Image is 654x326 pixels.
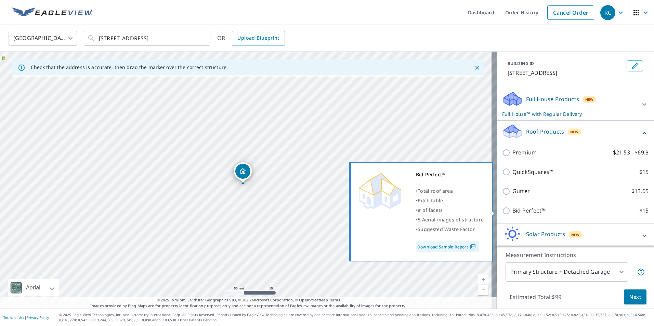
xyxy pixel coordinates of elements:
[234,162,252,184] div: Dropped pin, building 1, Residential property, 4731 16th Ave SE Naples, FL 34117
[585,97,594,102] span: New
[418,226,475,232] span: Suggested Waste Factor
[502,226,649,246] div: Solar ProductsNew
[232,31,285,46] a: Upload Blueprint
[502,110,636,118] p: Full House™ with Regular Delivery
[31,64,228,70] p: Check that the address is accurate, then drag the marker over the correct structure.
[504,289,567,304] p: Estimated Total: $99
[418,207,443,213] span: # of facets
[613,148,649,157] p: $21.53 - $69.3
[468,244,478,250] img: Pdf Icon
[600,5,615,20] div: RC
[416,205,484,215] div: •
[416,241,479,252] a: Download Sample Report
[631,187,649,195] p: $13.65
[506,262,628,282] div: Primary Structure + Detached Garage
[237,34,279,42] span: Upload Blueprint
[478,274,488,285] a: Current Level 19, Zoom In
[627,60,643,71] button: Edit building 1
[506,251,645,259] p: Measurement Instructions
[526,127,564,136] p: Roof Products
[416,196,484,205] div: •
[3,315,49,320] p: |
[418,197,443,204] span: Pitch table
[526,230,565,238] p: Solar Products
[157,297,340,303] span: © 2025 TomTom, Earthstar Geographics SIO, © 2025 Microsoft Corporation, ©
[416,215,484,225] div: •
[27,315,49,320] a: Privacy Policy
[637,268,645,276] span: Your report will include the primary structure and a detached garage if one exists.
[416,170,484,179] div: Bid Perfect™
[59,312,651,323] p: © 2025 Eagle View Technologies, Inc. and Pictometry International Corp. All Rights Reserved. Repo...
[512,206,546,215] p: Bid Perfect™
[8,279,59,296] div: Aerial
[624,289,646,305] button: Next
[512,148,537,157] p: Premium
[502,91,649,118] div: Full House ProductsNewFull House™ with Regular Delivery
[508,60,534,66] p: BUILDING ID
[473,63,482,72] button: Close
[547,5,594,20] a: Cancel Order
[502,123,649,143] div: Roof ProductsNew
[217,31,285,46] div: OR
[508,69,624,77] p: [STREET_ADDRESS]
[3,315,25,320] a: Terms of Use
[356,170,404,211] img: Premium
[639,168,649,176] p: $15
[416,225,484,234] div: •
[418,188,453,194] span: Total roof area
[571,232,580,237] span: New
[418,216,484,223] span: 5 Aerial images of structure
[639,206,649,215] p: $15
[526,95,579,103] p: Full House Products
[570,129,579,135] span: New
[416,186,484,196] div: •
[512,187,530,195] p: Gutter
[24,279,42,296] div: Aerial
[512,168,553,176] p: QuickSquares™
[629,293,641,301] span: Next
[299,297,328,302] a: OpenStreetMap
[12,8,93,18] img: EV Logo
[478,285,488,295] a: Current Level 19, Zoom Out
[329,297,340,302] a: Terms
[99,29,196,48] input: Search by address or latitude-longitude
[9,29,77,48] div: [GEOGRAPHIC_DATA]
